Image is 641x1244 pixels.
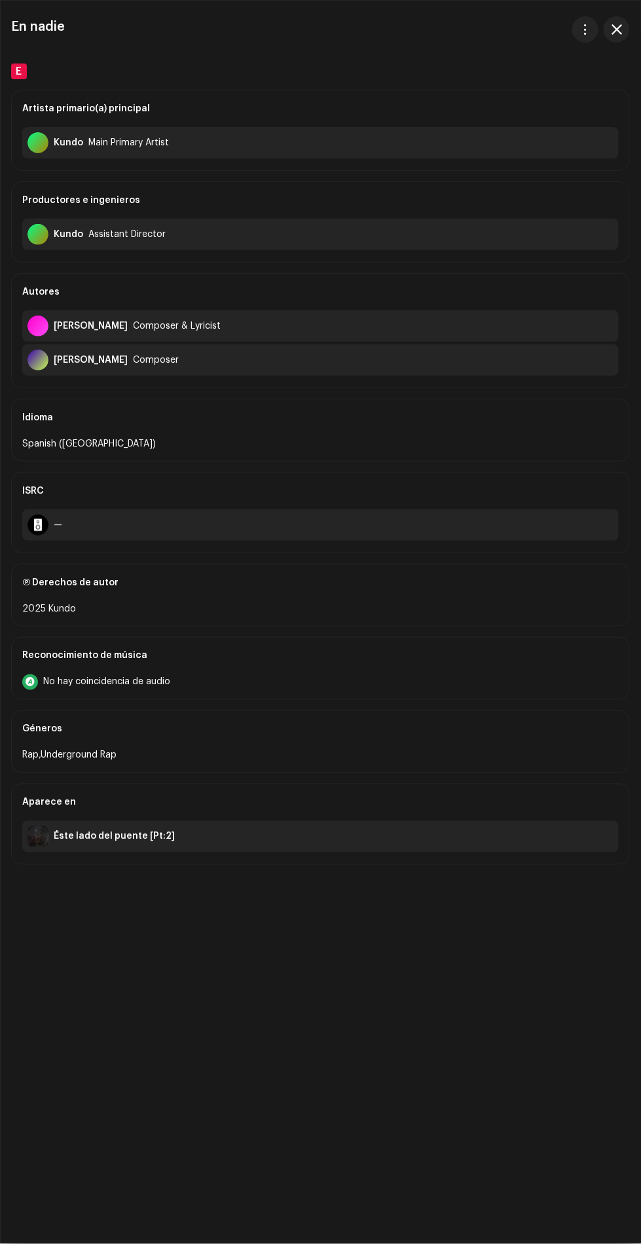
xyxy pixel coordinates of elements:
[43,677,170,687] span: No hay coincidencia de audio
[88,137,169,148] div: Main Primary Artist
[54,137,83,148] div: Kundo
[22,601,619,617] div: 2025 Kundo
[133,355,179,365] div: Composer
[54,355,128,365] div: Luciano Daniele
[11,64,27,79] div: E
[22,473,619,509] div: ISRC
[88,229,166,240] div: Assistant Director
[11,16,65,37] h3: En nadie
[22,784,619,821] div: Aparece en
[22,399,619,436] div: Idioma
[54,520,62,530] div: —
[22,748,619,763] div: Rap,Underground Rap
[133,321,221,331] div: Composer & Lyricist
[22,711,619,748] div: Géneros
[22,90,619,127] div: Artista primario(a) principal
[54,321,128,331] div: Facundo Morales
[22,638,619,674] div: Reconocimiento de música
[22,564,619,601] div: Ⓟ Derechos de autor
[22,436,619,452] div: Spanish ([GEOGRAPHIC_DATA])
[22,274,619,310] div: Autores
[54,832,175,842] div: Éste lado del puente [Pt:2]
[54,229,83,240] div: Kundo
[22,182,619,219] div: Productores e ingenieros
[27,826,48,847] img: ec254a84-397d-4e32-b244-ac198218aae5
